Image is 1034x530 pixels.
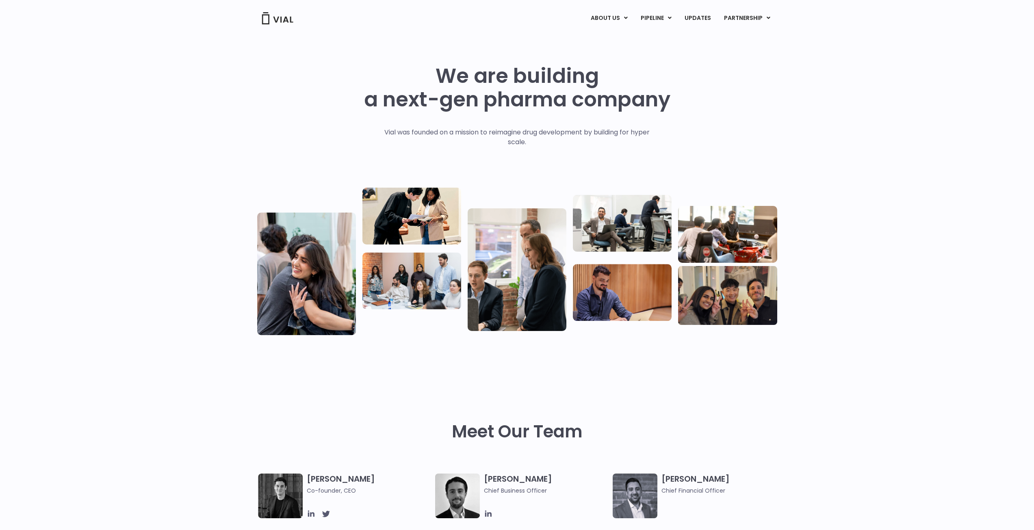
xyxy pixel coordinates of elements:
[468,208,566,331] img: Group of three people standing around a computer looking at the screen
[362,252,461,309] img: Eight people standing and sitting in an office
[376,128,658,147] p: Vial was founded on a mission to reimagine drug development by building for hyper scale.
[634,11,678,25] a: PIPELINEMenu Toggle
[435,474,480,518] img: A black and white photo of a man in a suit holding a vial.
[661,474,786,495] h3: [PERSON_NAME]
[307,474,431,495] h3: [PERSON_NAME]
[452,422,583,441] h2: Meet Our Team
[678,266,777,325] img: Group of 3 people smiling holding up the peace sign
[484,486,609,495] span: Chief Business Officer
[661,486,786,495] span: Chief Financial Officer
[257,212,356,335] img: Vial Life
[364,64,670,111] h1: We are building a next-gen pharma company
[678,11,717,25] a: UPDATES
[307,486,431,495] span: Co-founder, CEO
[718,11,777,25] a: PARTNERSHIPMenu Toggle
[258,474,303,518] img: A black and white photo of a man in a suit attending a Summit.
[584,11,634,25] a: ABOUT USMenu Toggle
[362,188,461,244] img: Two people looking at a paper talking.
[573,195,672,251] img: Three people working in an office
[484,474,609,495] h3: [PERSON_NAME]
[613,474,657,518] img: Headshot of smiling man named Samir
[678,206,777,263] img: Group of people playing whirlyball
[261,12,294,24] img: Vial Logo
[573,264,672,321] img: Man working at a computer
